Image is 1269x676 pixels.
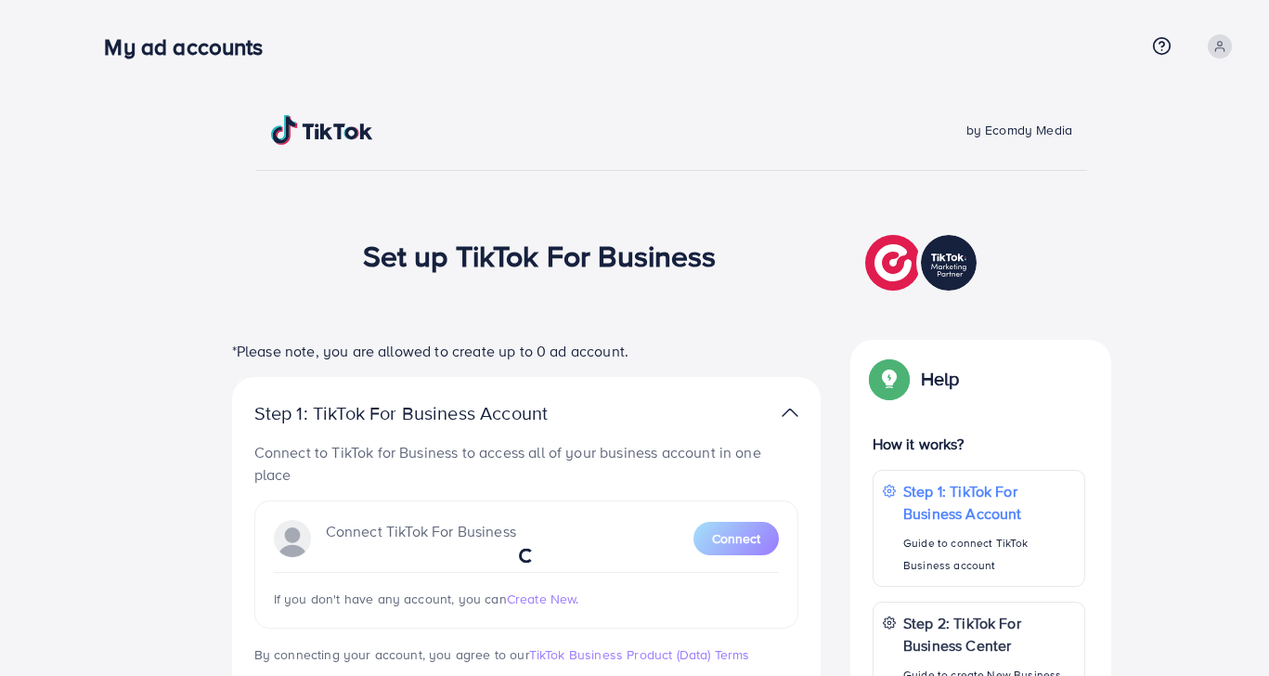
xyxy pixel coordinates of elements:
[966,121,1072,139] span: by Ecomdy Media
[104,33,278,60] h3: My ad accounts
[271,115,373,145] img: TikTok
[782,399,798,426] img: TikTok partner
[873,362,906,396] img: Popup guide
[921,368,960,390] p: Help
[903,480,1075,525] p: Step 1: TikTok For Business Account
[254,402,607,424] p: Step 1: TikTok For Business Account
[363,238,717,273] h1: Set up TikTok For Business
[903,532,1075,577] p: Guide to connect TikTok Business account
[865,230,981,295] img: TikTok partner
[903,612,1075,656] p: Step 2: TikTok For Business Center
[873,433,1086,455] p: How it works?
[232,340,821,362] p: *Please note, you are allowed to create up to 0 ad account.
